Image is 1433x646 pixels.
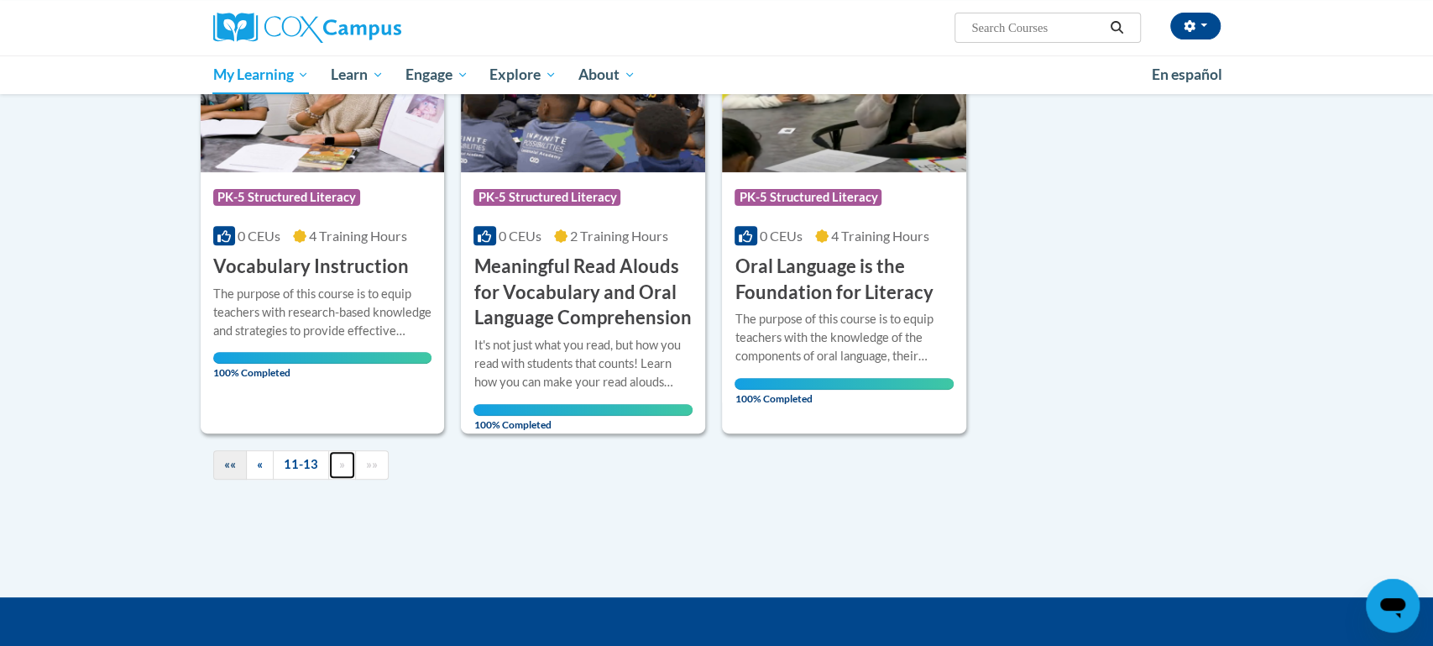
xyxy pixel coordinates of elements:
[213,254,409,280] h3: Vocabulary Instruction
[473,404,693,416] div: Your progress
[273,450,329,480] a: 11-13
[238,228,280,244] span: 0 CEUs
[1152,66,1222,83] span: En español
[395,55,479,94] a: Engage
[479,55,567,94] a: Explore
[1104,18,1129,38] button: Search
[188,55,1246,94] div: Main menu
[213,189,360,206] span: PK-5 Structured Literacy
[213,352,432,364] div: Your progress
[224,457,236,471] span: ««
[735,378,954,390] div: Your progress
[735,378,954,405] span: 100% Completed
[328,450,356,480] a: Next
[578,65,635,85] span: About
[735,189,881,206] span: PK-5 Structured Literacy
[355,450,389,480] a: End
[213,13,401,43] img: Cox Campus
[1366,579,1420,633] iframe: Button to launch messaging window
[473,189,620,206] span: PK-5 Structured Literacy
[473,254,693,331] h3: Meaningful Read Alouds for Vocabulary and Oral Language Comprehension
[213,285,432,340] div: The purpose of this course is to equip teachers with research-based knowledge and strategies to p...
[735,254,954,306] h3: Oral Language is the Foundation for Literacy
[331,65,384,85] span: Learn
[735,310,954,365] div: The purpose of this course is to equip teachers with the knowledge of the components of oral lang...
[213,13,532,43] a: Cox Campus
[473,336,693,391] div: It's not just what you read, but how you read with students that counts! Learn how you can make y...
[970,18,1104,38] input: Search Courses
[213,450,247,480] a: Begining
[473,404,693,431] span: 100% Completed
[567,55,646,94] a: About
[405,65,468,85] span: Engage
[246,450,274,480] a: Previous
[1141,57,1233,92] a: En español
[202,55,321,94] a: My Learning
[489,65,557,85] span: Explore
[722,1,966,433] a: Course LogoPK-5 Structured Literacy0 CEUs4 Training Hours Oral Language is the Foundation for Lit...
[499,228,541,244] span: 0 CEUs
[257,457,263,471] span: «
[339,457,345,471] span: »
[760,228,803,244] span: 0 CEUs
[212,65,309,85] span: My Learning
[366,457,378,471] span: »»
[831,228,929,244] span: 4 Training Hours
[461,1,705,433] a: Course LogoPK-5 Structured Literacy0 CEUs2 Training Hours Meaningful Read Alouds for Vocabulary a...
[320,55,395,94] a: Learn
[213,352,432,379] span: 100% Completed
[201,1,445,433] a: Course LogoPK-5 Structured Literacy0 CEUs4 Training Hours Vocabulary InstructionThe purpose of th...
[570,228,668,244] span: 2 Training Hours
[1170,13,1221,39] button: Account Settings
[309,228,407,244] span: 4 Training Hours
